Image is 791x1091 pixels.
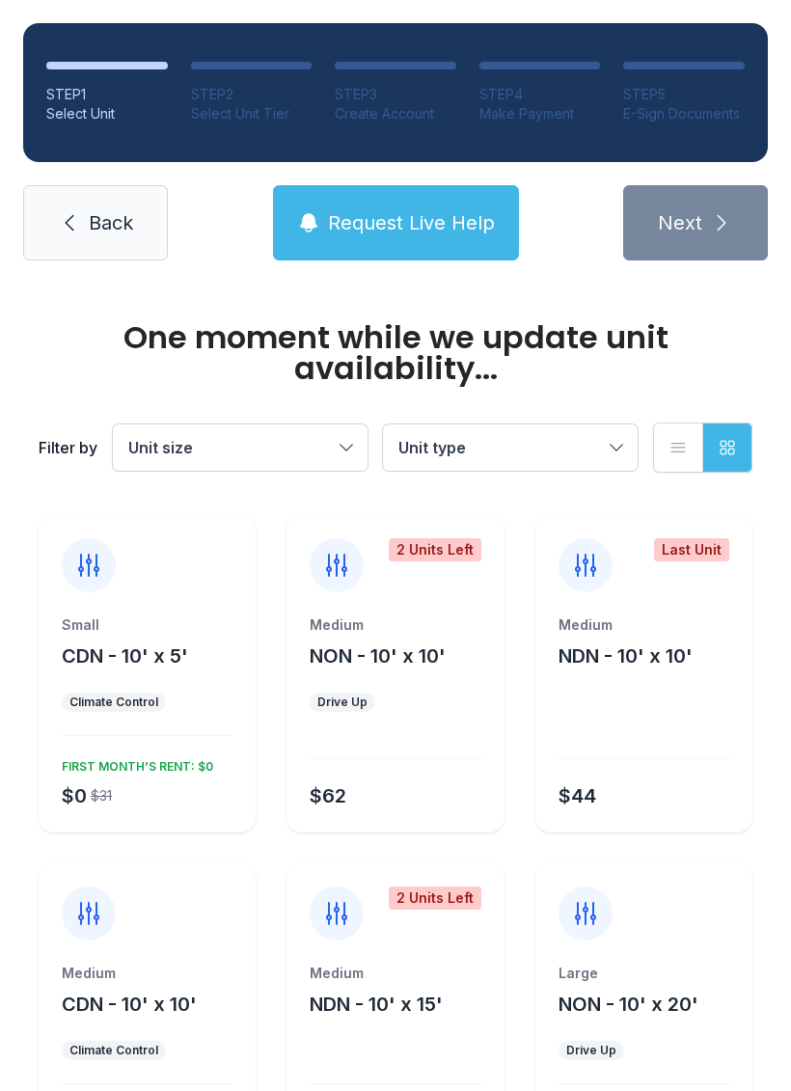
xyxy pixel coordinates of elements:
[317,695,368,710] div: Drive Up
[310,964,480,983] div: Medium
[62,782,87,809] div: $0
[128,438,193,457] span: Unit size
[69,1043,158,1058] div: Climate Control
[62,615,232,635] div: Small
[39,436,97,459] div: Filter by
[310,644,446,668] span: NON - 10' x 10'
[559,642,693,669] button: NDN - 10' x 10'
[191,85,313,104] div: STEP 2
[91,786,112,805] div: $31
[113,424,368,471] button: Unit size
[310,782,346,809] div: $62
[62,644,188,668] span: CDN - 10' x 5'
[310,615,480,635] div: Medium
[479,104,601,123] div: Make Payment
[335,85,456,104] div: STEP 3
[559,991,698,1018] button: NON - 10' x 20'
[191,104,313,123] div: Select Unit Tier
[389,886,481,910] div: 2 Units Left
[559,993,698,1016] span: NON - 10' x 20'
[39,322,752,384] div: One moment while we update unit availability...
[559,644,693,668] span: NDN - 10' x 10'
[559,782,596,809] div: $44
[559,964,729,983] div: Large
[623,85,745,104] div: STEP 5
[335,104,456,123] div: Create Account
[69,695,158,710] div: Climate Control
[62,964,232,983] div: Medium
[310,991,443,1018] button: NDN - 10' x 15'
[398,438,466,457] span: Unit type
[658,209,702,236] span: Next
[328,209,495,236] span: Request Live Help
[62,991,197,1018] button: CDN - 10' x 10'
[383,424,638,471] button: Unit type
[46,104,168,123] div: Select Unit
[389,538,481,561] div: 2 Units Left
[310,993,443,1016] span: NDN - 10' x 15'
[559,615,729,635] div: Medium
[46,85,168,104] div: STEP 1
[479,85,601,104] div: STEP 4
[654,538,729,561] div: Last Unit
[566,1043,616,1058] div: Drive Up
[89,209,133,236] span: Back
[54,751,213,775] div: FIRST MONTH’S RENT: $0
[623,104,745,123] div: E-Sign Documents
[62,993,197,1016] span: CDN - 10' x 10'
[62,642,188,669] button: CDN - 10' x 5'
[310,642,446,669] button: NON - 10' x 10'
